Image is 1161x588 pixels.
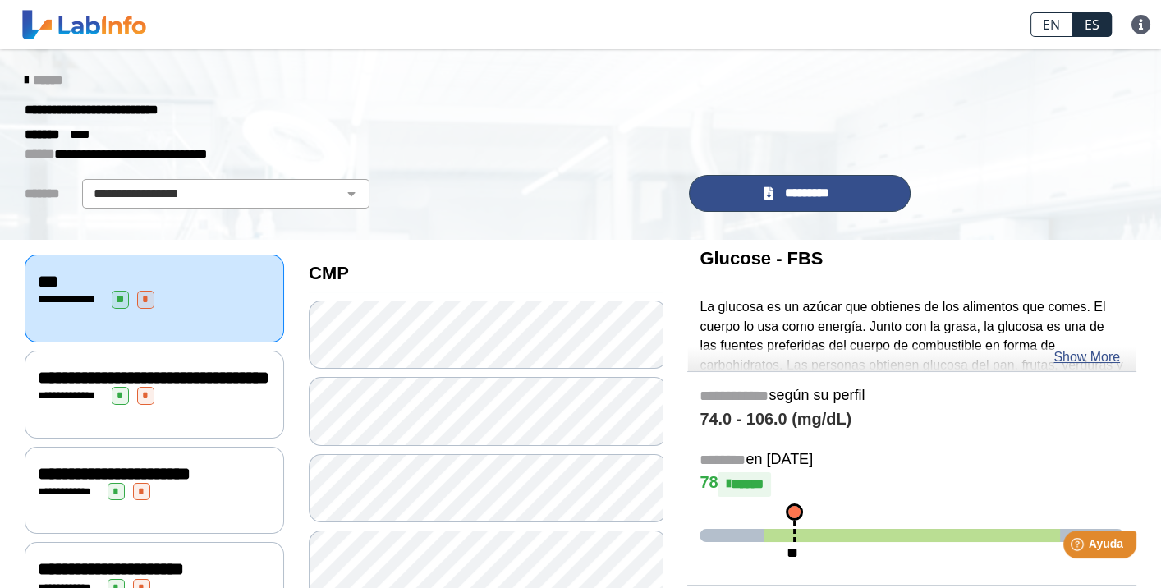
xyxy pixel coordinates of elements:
a: EN [1030,12,1072,37]
h4: 78 [700,472,1124,497]
b: Glucose - FBS [700,248,823,269]
b: CMP [309,263,349,283]
a: ES [1072,12,1112,37]
iframe: Help widget launcher [1015,524,1143,570]
p: La glucosa es un azúcar que obtienes de los alimentos que comes. El cuerpo lo usa como energía. J... [700,297,1124,454]
a: Show More [1053,347,1120,367]
h5: en [DATE] [700,451,1124,470]
h5: según su perfil [700,387,1124,406]
h4: 74.0 - 106.0 (mg/dL) [700,410,1124,430]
